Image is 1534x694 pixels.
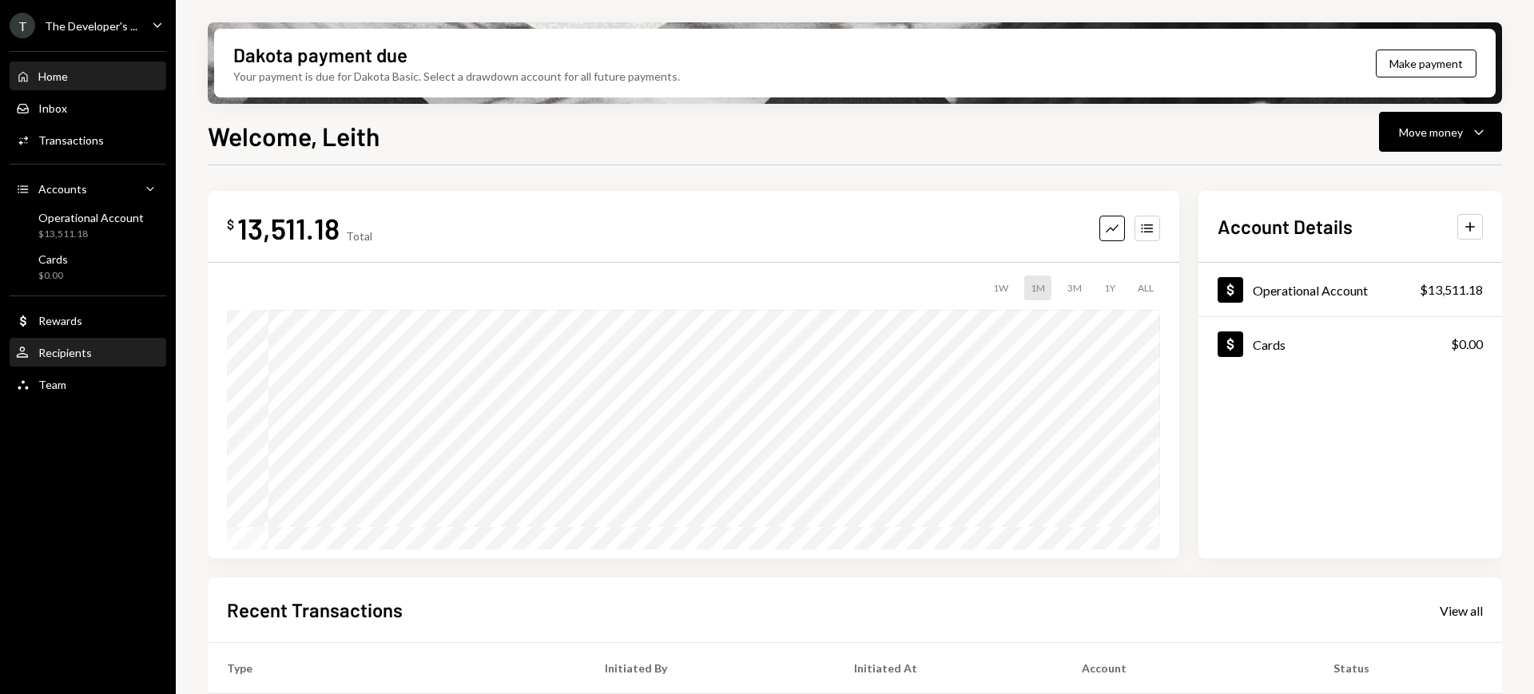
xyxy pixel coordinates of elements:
[38,101,67,115] div: Inbox
[237,210,340,246] div: 13,511.18
[1061,276,1088,300] div: 3M
[10,13,35,38] div: T
[1399,124,1463,141] div: Move money
[38,252,68,266] div: Cards
[1098,276,1122,300] div: 1Y
[10,370,166,399] a: Team
[1131,276,1160,300] div: ALL
[38,69,68,83] div: Home
[38,182,87,196] div: Accounts
[208,643,586,694] th: Type
[10,206,166,244] a: Operational Account$13,511.18
[1253,283,1368,298] div: Operational Account
[10,306,166,335] a: Rewards
[45,19,137,33] div: The Developer's ...
[38,314,82,327] div: Rewards
[38,269,68,283] div: $0.00
[227,597,403,623] h2: Recent Transactions
[227,216,234,232] div: $
[586,643,835,694] th: Initiated By
[1218,213,1353,240] h2: Account Details
[987,276,1015,300] div: 1W
[208,120,380,152] h1: Welcome, Leith
[38,133,104,147] div: Transactions
[1379,112,1502,152] button: Move money
[1376,50,1476,77] button: Make payment
[1024,276,1051,300] div: 1M
[233,42,407,68] div: Dakota payment due
[1198,317,1502,371] a: Cards$0.00
[38,346,92,359] div: Recipients
[1440,601,1483,619] a: View all
[1440,603,1483,619] div: View all
[1253,337,1286,352] div: Cards
[10,248,166,286] a: Cards$0.00
[1063,643,1314,694] th: Account
[10,61,166,90] a: Home
[1420,280,1483,299] div: $13,511.18
[38,211,144,224] div: Operational Account
[1314,643,1502,694] th: Status
[1198,263,1502,316] a: Operational Account$13,511.18
[38,228,144,241] div: $13,511.18
[10,93,166,122] a: Inbox
[10,338,166,367] a: Recipients
[10,125,166,154] a: Transactions
[38,378,66,391] div: Team
[1451,335,1483,354] div: $0.00
[233,68,680,85] div: Your payment is due for Dakota Basic. Select a drawdown account for all future payments.
[10,174,166,203] a: Accounts
[346,229,372,243] div: Total
[835,643,1062,694] th: Initiated At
